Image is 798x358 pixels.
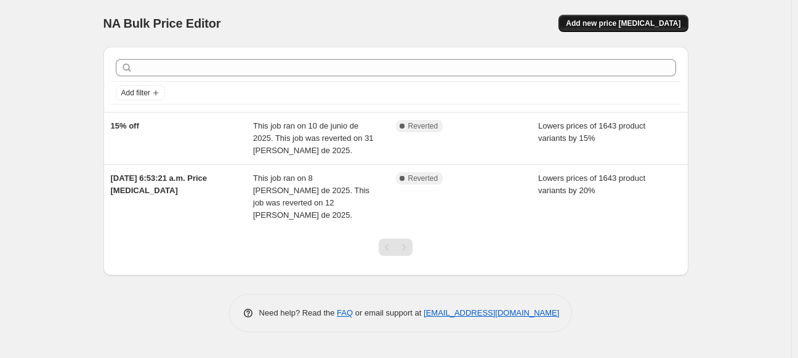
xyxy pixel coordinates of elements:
span: Reverted [408,173,438,183]
span: Lowers prices of 1643 product variants by 20% [538,173,645,195]
a: [EMAIL_ADDRESS][DOMAIN_NAME] [424,308,559,317]
span: 15% off [111,121,139,130]
span: [DATE] 6:53:21 a.m. Price [MEDICAL_DATA] [111,173,208,195]
span: or email support at [353,308,424,317]
span: NA Bulk Price Editor [103,17,221,30]
span: This job ran on 10 de junio de 2025. This job was reverted on 31 [PERSON_NAME] de 2025. [253,121,374,155]
span: Add new price [MEDICAL_DATA] [566,18,680,28]
span: Add filter [121,88,150,98]
span: Reverted [408,121,438,131]
span: Need help? Read the [259,308,337,317]
span: Lowers prices of 1643 product variants by 15% [538,121,645,143]
span: This job ran on 8 [PERSON_NAME] de 2025. This job was reverted on 12 [PERSON_NAME] de 2025. [253,173,369,220]
a: FAQ [337,308,353,317]
button: Add new price [MEDICAL_DATA] [558,15,688,32]
nav: Pagination [379,239,413,256]
button: Add filter [116,86,165,100]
